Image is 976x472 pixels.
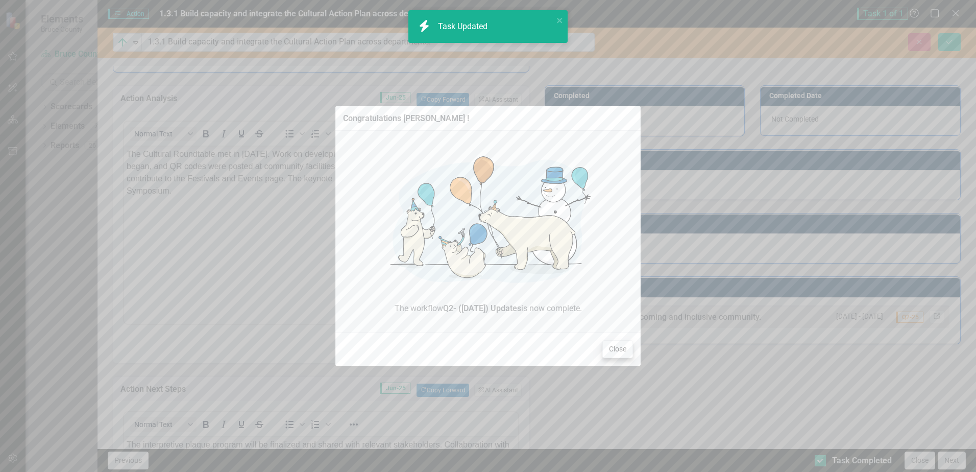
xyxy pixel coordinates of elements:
[3,3,391,52] p: In Q2, the Steering Committee hosted the Spring Cultural Roundtable with participants from cultur...
[3,3,391,52] p: The Cultural Roundtable met in [DATE]. Work on developing an inclusive interpretive plaque progra...
[343,303,633,315] span: The workflow is now complete.
[3,3,391,39] p: The interpretive plaque program will be finalized and shared with relevant stakeholders. Collabor...
[372,138,604,302] img: Congratulations
[602,340,633,358] button: Close
[443,303,521,313] strong: Q2- ([DATE]) Updates
[343,114,469,123] div: Congratulations [PERSON_NAME] !
[556,14,564,26] button: close
[438,21,490,33] div: Task Updated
